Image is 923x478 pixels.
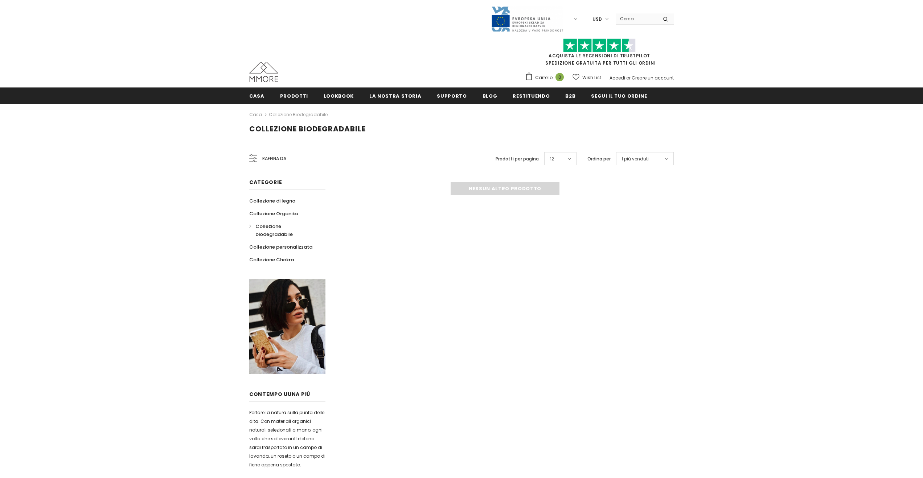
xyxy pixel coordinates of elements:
[591,93,647,99] span: Segui il tuo ordine
[525,42,674,66] span: SPEDIZIONE GRATUITA PER TUTTI GLI ORDINI
[565,87,575,104] a: B2B
[369,93,421,99] span: La nostra storia
[591,87,647,104] a: Segui il tuo ordine
[249,408,325,469] p: Portare la natura sulla punta delle dita. Con materiali organici naturali selezionati a mano, ogn...
[249,110,262,119] a: Casa
[249,195,295,207] a: Collezione di legno
[269,111,328,118] a: Collezione biodegradabile
[491,16,563,22] a: Javni Razpis
[249,241,312,253] a: Collezione personalizzata
[563,38,636,53] img: Fidati di Pilot Stars
[535,74,553,81] span: Carrello
[249,87,264,104] a: Casa
[513,87,550,104] a: Restituendo
[280,93,308,99] span: Prodotti
[573,71,601,84] a: Wish List
[496,155,539,163] label: Prodotti per pagina
[249,391,310,398] span: contempo uUna più
[249,210,298,217] span: Collezione Organika
[249,62,278,82] img: Casi MMORE
[249,93,264,99] span: Casa
[249,244,312,250] span: Collezione personalizzata
[555,73,564,81] span: 0
[622,155,649,163] span: I più venduti
[525,72,567,83] a: Carrello 0
[262,155,286,163] span: Raffina da
[280,87,308,104] a: Prodotti
[632,75,674,81] a: Creare un account
[255,223,293,238] span: Collezione biodegradabile
[550,155,554,163] span: 12
[249,256,294,263] span: Collezione Chakra
[483,87,497,104] a: Blog
[249,207,298,220] a: Collezione Organika
[249,220,317,241] a: Collezione biodegradabile
[483,93,497,99] span: Blog
[592,16,602,23] span: USD
[491,6,563,32] img: Javni Razpis
[610,75,625,81] a: Accedi
[249,253,294,266] a: Collezione Chakra
[249,124,366,134] span: Collezione biodegradabile
[324,93,354,99] span: Lookbook
[437,93,467,99] span: supporto
[437,87,467,104] a: supporto
[249,197,295,204] span: Collezione di legno
[587,155,611,163] label: Ordina per
[513,93,550,99] span: Restituendo
[626,75,631,81] span: or
[582,74,601,81] span: Wish List
[549,53,650,59] a: Acquista le recensioni di TrustPilot
[616,13,657,24] input: Search Site
[565,93,575,99] span: B2B
[369,87,421,104] a: La nostra storia
[324,87,354,104] a: Lookbook
[249,179,282,186] span: Categorie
